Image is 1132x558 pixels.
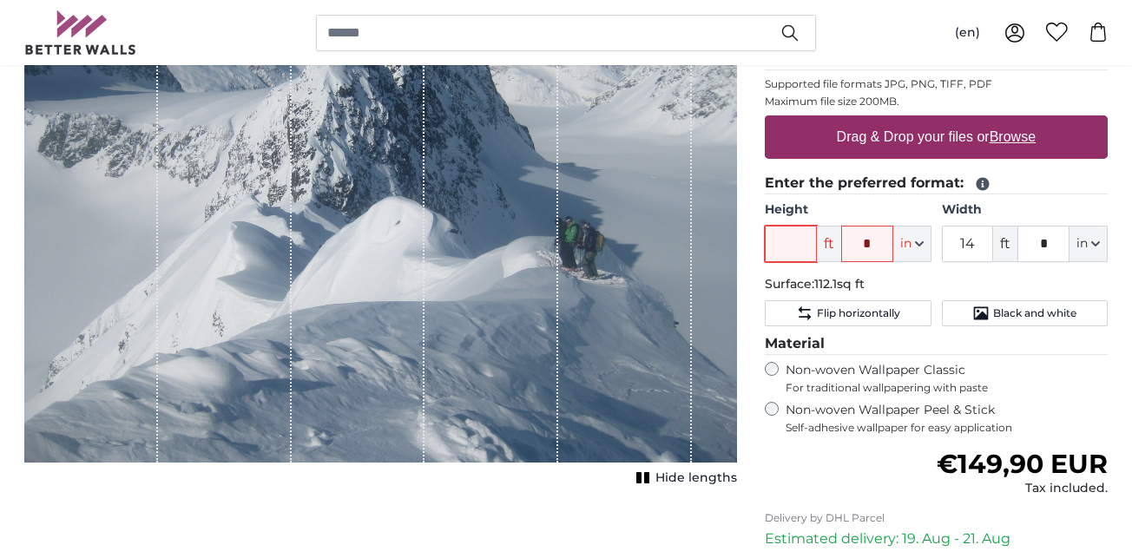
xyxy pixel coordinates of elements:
[765,77,1108,91] p: Supported file formats JPG, PNG, TIFF, PDF
[765,300,931,326] button: Flip horizontally
[1076,235,1088,253] span: in
[937,448,1108,480] span: €149,90 EUR
[655,469,737,487] span: Hide lengths
[1069,226,1108,262] button: in
[830,120,1043,154] label: Drag & Drop your files or
[993,306,1076,320] span: Black and white
[786,381,1108,395] span: For traditional wallpapering with paste
[765,201,931,219] label: Height
[993,226,1017,262] span: ft
[942,300,1108,326] button: Black and white
[631,466,737,490] button: Hide lengths
[765,511,1108,525] p: Delivery by DHL Parcel
[893,226,931,262] button: in
[786,402,1108,435] label: Non-woven Wallpaper Peel & Stick
[24,10,137,55] img: Betterwalls
[765,333,1108,355] legend: Material
[990,129,1036,144] u: Browse
[817,226,841,262] span: ft
[765,528,1108,549] p: Estimated delivery: 19. Aug - 21. Aug
[937,480,1108,497] div: Tax included.
[786,362,1108,395] label: Non-woven Wallpaper Classic
[942,201,1108,219] label: Width
[814,276,865,292] span: 112.1sq ft
[941,17,994,49] button: (en)
[765,95,1108,108] p: Maximum file size 200MB.
[765,173,1108,194] legend: Enter the preferred format:
[817,306,900,320] span: Flip horizontally
[786,421,1108,435] span: Self-adhesive wallpaper for easy application
[765,276,1108,293] p: Surface:
[900,235,912,253] span: in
